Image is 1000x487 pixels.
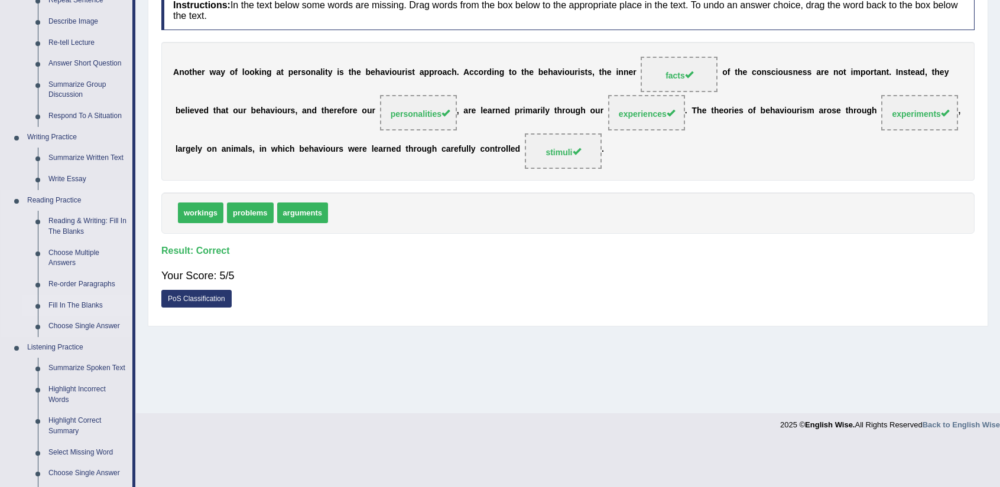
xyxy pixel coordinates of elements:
[402,68,405,77] b: r
[186,145,191,154] b: g
[697,106,702,116] b: h
[915,68,920,77] b: a
[537,106,540,116] b: r
[43,148,132,169] a: Summarize Written Text
[349,106,352,116] b: r
[366,68,371,77] b: b
[807,68,812,77] b: s
[245,145,248,154] b: l
[349,68,352,77] b: t
[770,106,775,116] b: h
[793,68,798,77] b: n
[195,145,197,154] b: l
[523,106,525,116] b: i
[807,106,814,116] b: m
[203,106,209,116] b: d
[574,68,577,77] b: r
[765,106,770,116] b: e
[562,68,564,77] b: i
[412,68,415,77] b: t
[494,68,499,77] b: n
[183,145,186,154] b: r
[590,106,596,116] b: o
[501,106,505,116] b: e
[925,68,927,77] b: ,
[216,68,220,77] b: a
[420,68,424,77] b: a
[22,127,132,148] a: Writing Practice
[242,68,245,77] b: l
[836,106,841,116] b: e
[266,106,271,116] b: a
[874,68,876,77] b: t
[783,68,788,77] b: u
[248,145,252,154] b: s
[238,106,243,116] b: u
[553,68,558,77] b: a
[729,106,732,116] b: r
[761,106,766,116] b: b
[562,106,565,116] b: r
[767,68,771,77] b: s
[483,106,488,116] b: e
[896,68,898,77] b: I
[328,68,333,77] b: y
[281,68,284,77] b: t
[892,109,949,119] span: experiments
[457,106,459,116] b: ,
[43,316,132,337] a: Choose Single Answer
[543,106,545,116] b: l
[923,420,1000,429] a: Back to English Wise
[43,295,132,316] a: Fill In The Blanks
[457,68,459,77] b: .
[287,106,290,116] b: r
[176,106,181,116] b: b
[803,68,807,77] b: s
[367,106,372,116] b: u
[839,68,844,77] b: o
[512,68,517,77] b: o
[185,106,187,116] b: l
[607,68,612,77] b: e
[371,68,375,77] b: e
[821,68,824,77] b: r
[499,68,505,77] b: g
[564,68,570,77] b: o
[702,106,707,116] b: e
[320,68,323,77] b: l
[43,410,132,442] a: Highlight Correct Summary
[43,32,132,54] a: Re-tell Lecture
[920,68,925,77] b: d
[792,106,797,116] b: u
[375,68,381,77] b: h
[316,68,320,77] b: a
[802,106,807,116] b: s
[178,145,183,154] b: a
[322,106,324,116] b: t
[295,106,297,116] b: ,
[267,68,272,77] b: g
[932,68,935,77] b: t
[245,68,250,77] b: o
[529,68,534,77] b: e
[558,68,563,77] b: v
[538,68,544,77] b: b
[728,68,730,77] b: f
[788,68,793,77] b: s
[22,337,132,358] a: Listening Practice
[463,106,468,116] b: a
[176,145,178,154] b: l
[628,68,633,77] b: e
[192,68,197,77] b: h
[179,68,184,77] b: n
[207,145,212,154] b: o
[851,68,853,77] b: i
[197,145,202,154] b: y
[324,106,329,116] b: h
[197,68,202,77] b: e
[241,145,245,154] b: a
[797,106,800,116] b: r
[283,106,288,116] b: u
[298,68,301,77] b: r
[492,68,494,77] b: i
